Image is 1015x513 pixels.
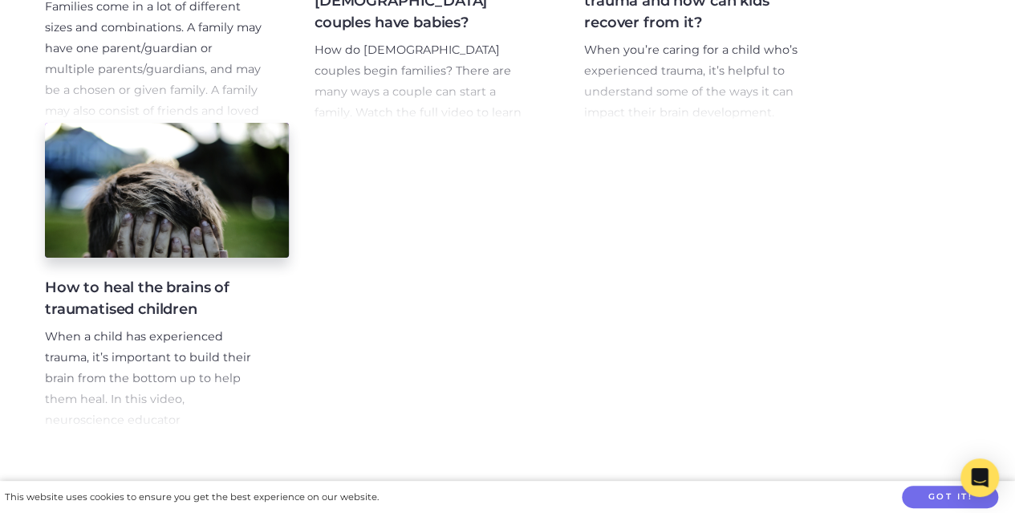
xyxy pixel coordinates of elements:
span: When a child has experienced trauma, it’s important to build their brain from the bottom up to he... [45,329,262,489]
p: How do [DEMOGRAPHIC_DATA] couples begin families? There are many ways a couple can start a family... [315,40,533,145]
button: Got it! [902,486,998,509]
div: This website uses cookies to ensure you get the best experience on our website. [5,489,379,506]
div: Open Intercom Messenger [960,458,999,497]
a: How to heal the brains of traumatised children When a child has experienced trauma, it’s importan... [45,123,289,431]
span: When you’re caring for a child who’s experienced trauma, it’s helpful to understand some of the w... [584,43,798,202]
h4: How to heal the brains of traumatised children [45,277,263,320]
